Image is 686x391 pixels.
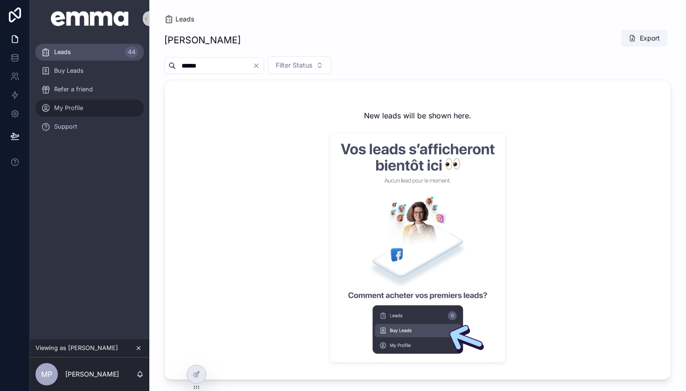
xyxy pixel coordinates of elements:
span: Filter Status [276,61,312,70]
div: scrollable content [30,37,149,147]
img: App logo [51,11,129,26]
div: 44 [125,47,138,58]
a: Support [35,118,144,135]
h2: New leads will be shown here. [364,110,471,121]
span: MP [41,369,52,380]
a: Leads [164,14,194,24]
button: Clear [252,62,264,69]
a: Buy Leads [35,62,144,79]
img: New leads will be shown here. [324,129,511,370]
iframe: Spotlight [1,45,18,62]
h1: [PERSON_NAME] [164,34,241,47]
span: Buy Leads [54,67,84,75]
span: My Profile [54,104,83,112]
a: My Profile [35,100,144,117]
button: Export [621,30,667,47]
span: Viewing as [PERSON_NAME] [35,344,118,352]
span: Leads [175,14,194,24]
span: Refer a friend [54,86,93,93]
a: Refer a friend [35,81,144,98]
a: Leads44 [35,44,144,61]
span: Support [54,123,77,130]
button: Select Button [268,56,331,74]
p: [PERSON_NAME] [65,370,119,379]
span: Leads [54,48,71,56]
